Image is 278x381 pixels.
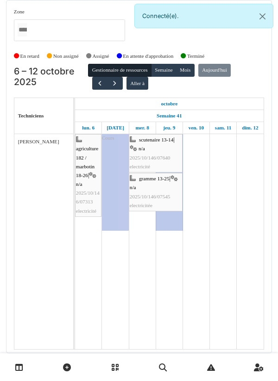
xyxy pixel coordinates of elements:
[176,64,195,77] button: Mois
[76,135,101,215] div: |
[14,66,88,88] h2: 6 – 12 octobre 2025
[123,52,173,60] label: En attente d'approbation
[158,98,180,110] a: 6 octobre 2025
[154,110,184,122] a: Semaine 41
[139,137,173,142] span: scutenaire 13-14
[76,181,82,187] span: n/a
[107,77,122,90] button: Suivant
[240,122,260,134] a: 12 octobre 2025
[14,8,25,16] label: Zone
[130,174,182,210] div: |
[92,77,107,90] button: Précédent
[133,122,151,134] a: 8 octobre 2025
[53,52,79,60] label: Non assigné
[104,122,126,134] a: 7 octobre 2025
[130,194,171,199] span: 2025/10/146/07545
[198,64,231,77] button: Aujourd'hui
[139,146,145,151] span: n/a
[134,4,273,28] div: Connecté(e).
[93,52,109,60] label: Assigné
[130,203,152,208] span: electricitée
[20,52,39,60] label: En retard
[213,122,234,134] a: 11 octobre 2025
[76,146,98,178] span: agriculture 182 / marbotin 18-26
[76,208,96,214] span: electricité
[130,155,171,160] span: 2025/10/146/07640
[18,113,44,118] span: Techniciens
[186,122,207,134] a: 10 octobre 2025
[130,135,182,171] div: |
[161,122,177,134] a: 9 octobre 2025
[102,135,114,141] span: Cours
[76,190,100,204] span: 2025/10/146/07313
[130,164,150,169] span: electricité
[80,122,97,134] a: 6 octobre 2025
[88,64,151,77] button: Gestionnaire de ressources
[151,64,177,77] button: Semaine
[187,52,204,60] label: Terminé
[139,176,170,181] span: gramme 13-25
[18,139,59,144] span: [PERSON_NAME]
[130,184,136,190] span: n/a
[18,23,27,37] input: Tous
[252,4,273,29] button: Close
[126,77,148,90] button: Aller à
